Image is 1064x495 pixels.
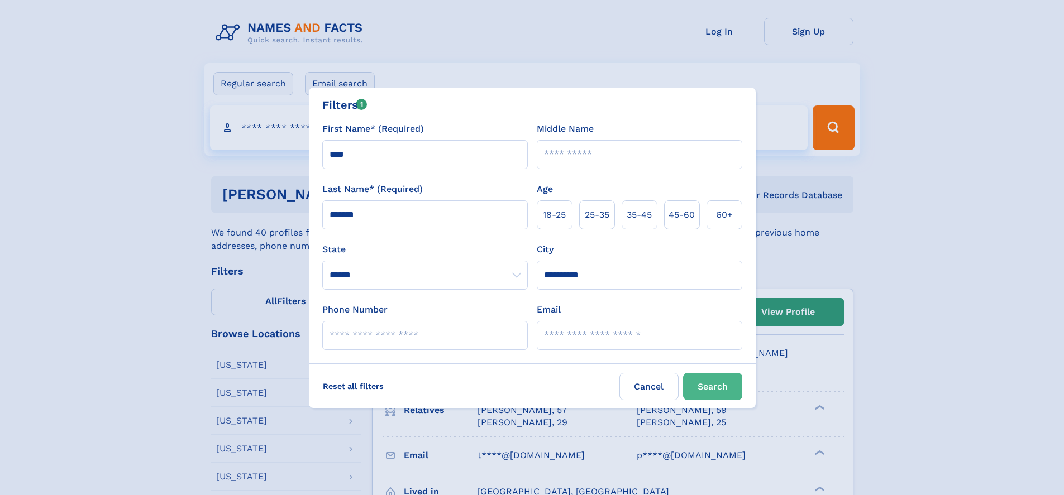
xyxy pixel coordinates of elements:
span: 35‑45 [627,208,652,222]
span: 45‑60 [669,208,695,222]
label: Last Name* (Required) [322,182,423,196]
label: First Name* (Required) [322,122,424,136]
label: Middle Name [537,122,594,136]
label: State [322,243,528,256]
label: Email [537,303,561,316]
label: Reset all filters [316,373,391,400]
span: 60+ [716,208,733,222]
div: Filters [322,97,368,113]
span: 25‑35 [585,208,609,222]
label: Age [537,182,553,196]
button: Search [683,373,742,400]
label: Phone Number [322,303,388,316]
label: Cancel [619,373,679,400]
label: City [537,243,554,256]
span: 18‑25 [543,208,566,222]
